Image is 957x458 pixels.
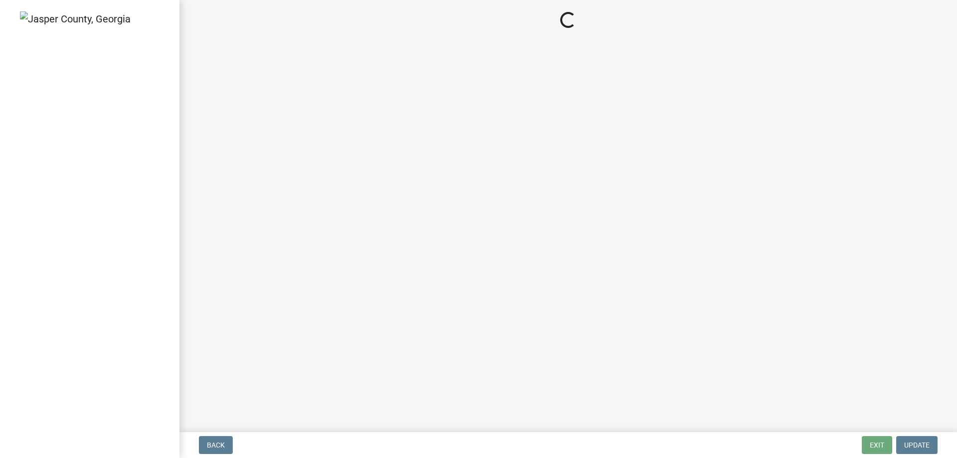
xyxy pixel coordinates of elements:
[20,11,131,26] img: Jasper County, Georgia
[904,441,930,449] span: Update
[207,441,225,449] span: Back
[199,436,233,454] button: Back
[862,436,892,454] button: Exit
[896,436,938,454] button: Update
